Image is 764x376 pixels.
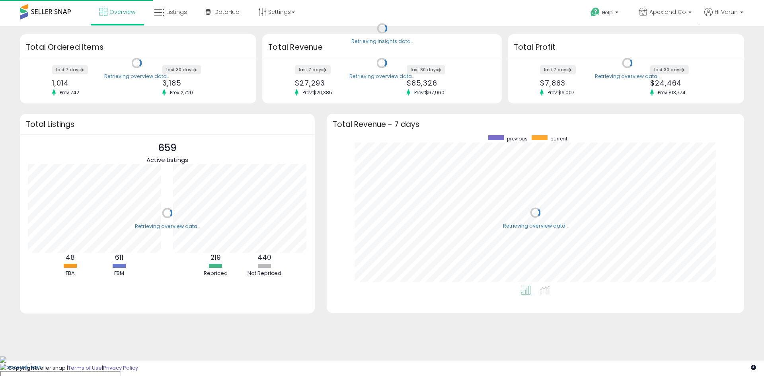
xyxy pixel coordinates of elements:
[214,8,240,16] span: DataHub
[715,8,738,16] span: Hi Varun
[349,73,414,80] div: Retrieving overview data..
[503,222,568,230] div: Retrieving overview data..
[109,8,135,16] span: Overview
[590,7,600,17] i: Get Help
[649,8,686,16] span: Apex and Co
[104,73,169,80] div: Retrieving overview data..
[166,8,187,16] span: Listings
[595,73,660,80] div: Retrieving overview data..
[584,1,626,26] a: Help
[135,223,200,230] div: Retrieving overview data..
[602,9,613,16] span: Help
[704,8,743,26] a: Hi Varun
